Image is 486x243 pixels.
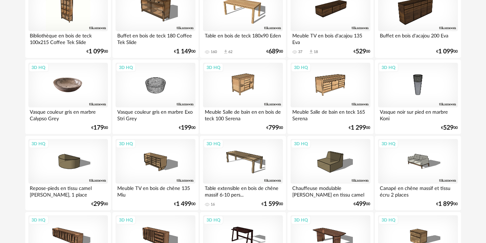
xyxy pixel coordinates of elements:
[351,125,366,130] span: 1 299
[28,184,108,198] div: Repose-pieds en tissu camel [PERSON_NAME], 1 place
[176,49,191,54] span: 1 149
[203,31,283,45] div: Table en bois de teck 180x90 Eden
[203,184,283,198] div: Table extensible en bois de chêne massif 6-10 pers...
[268,125,279,130] span: 799
[375,60,461,134] a: 3D HQ Vasque noir sur pied en marbre Koni €52900
[112,60,198,134] a: 3D HQ Vasque couleur gris en marbre Exo Stri Grey €19900
[211,50,217,54] div: 160
[439,202,454,207] span: 1 899
[25,60,111,134] a: 3D HQ Vasque couleur gris en marbre Calypso Grey €17900
[174,49,195,54] div: € 00
[354,202,370,207] div: € 00
[264,202,279,207] span: 1 599
[29,139,49,148] div: 3D HQ
[203,107,283,121] div: Meuble Salle de bain en en bois de teck 100 Serena
[93,125,104,130] span: 179
[116,216,136,225] div: 3D HQ
[28,107,108,121] div: Vasque couleur gris en marbre Calypso Grey
[375,136,461,211] a: 3D HQ Canapé en chêne massif et tissu écru 2 places [GEOGRAPHIC_DATA] €1 89900
[228,50,232,54] div: 62
[116,63,136,72] div: 3D HQ
[354,49,370,54] div: € 00
[203,216,223,225] div: 3D HQ
[314,50,318,54] div: 18
[309,49,314,54] span: Download icon
[443,125,454,130] span: 529
[298,50,302,54] div: 37
[262,202,283,207] div: € 00
[116,184,195,198] div: Meuble TV en bois de chêne 135 Miu
[203,139,223,148] div: 3D HQ
[356,49,366,54] span: 529
[211,202,215,207] div: 16
[176,202,191,207] span: 1 499
[291,184,370,198] div: Chauffeuse modulable [PERSON_NAME] en tissu camel
[112,136,198,211] a: 3D HQ Meuble TV en bois de chêne 135 Miu €1 49900
[378,139,398,148] div: 3D HQ
[200,136,286,211] a: 3D HQ Table extensible en bois de chêne massif 6-10 pers... 16 €1 59900
[291,107,370,121] div: Meuble Salle de bain en teck 165 Serena
[266,125,283,130] div: € 00
[287,60,373,134] a: 3D HQ Meuble Salle de bain en teck 165 Serena €1 29900
[439,49,454,54] span: 1 099
[86,49,108,54] div: € 00
[378,216,398,225] div: 3D HQ
[291,139,311,148] div: 3D HQ
[291,63,311,72] div: 3D HQ
[174,202,195,207] div: € 00
[116,139,136,148] div: 3D HQ
[28,31,108,45] div: Bibliothèque en bois de teck 100x215 Coffee Tek Slide
[378,184,458,198] div: Canapé en chêne massif et tissu écru 2 places [GEOGRAPHIC_DATA]
[29,63,49,72] div: 3D HQ
[356,202,366,207] span: 499
[268,49,279,54] span: 689
[349,125,370,130] div: € 00
[89,49,104,54] span: 1 099
[203,63,223,72] div: 3D HQ
[116,31,195,45] div: Buffet en bois de teck 180 Coffee Tek Slide
[25,136,111,211] a: 3D HQ Repose-pieds en tissu camel [PERSON_NAME], 1 place €29900
[91,202,108,207] div: € 00
[378,107,458,121] div: Vasque noir sur pied en marbre Koni
[181,125,191,130] span: 199
[91,125,108,130] div: € 00
[287,136,373,211] a: 3D HQ Chauffeuse modulable [PERSON_NAME] en tissu camel €49900
[437,49,458,54] div: € 00
[116,107,195,121] div: Vasque couleur gris en marbre Exo Stri Grey
[266,49,283,54] div: € 00
[179,125,195,130] div: € 00
[437,202,458,207] div: € 00
[291,216,311,225] div: 3D HQ
[29,216,49,225] div: 3D HQ
[93,202,104,207] span: 299
[223,49,228,54] span: Download icon
[441,125,458,130] div: € 00
[378,63,398,72] div: 3D HQ
[291,31,370,45] div: Meuble TV en bois d'acajou 135 Eva
[200,60,286,134] a: 3D HQ Meuble Salle de bain en en bois de teck 100 Serena €79900
[378,31,458,45] div: Buffet en bois d'acajou 200 Eva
